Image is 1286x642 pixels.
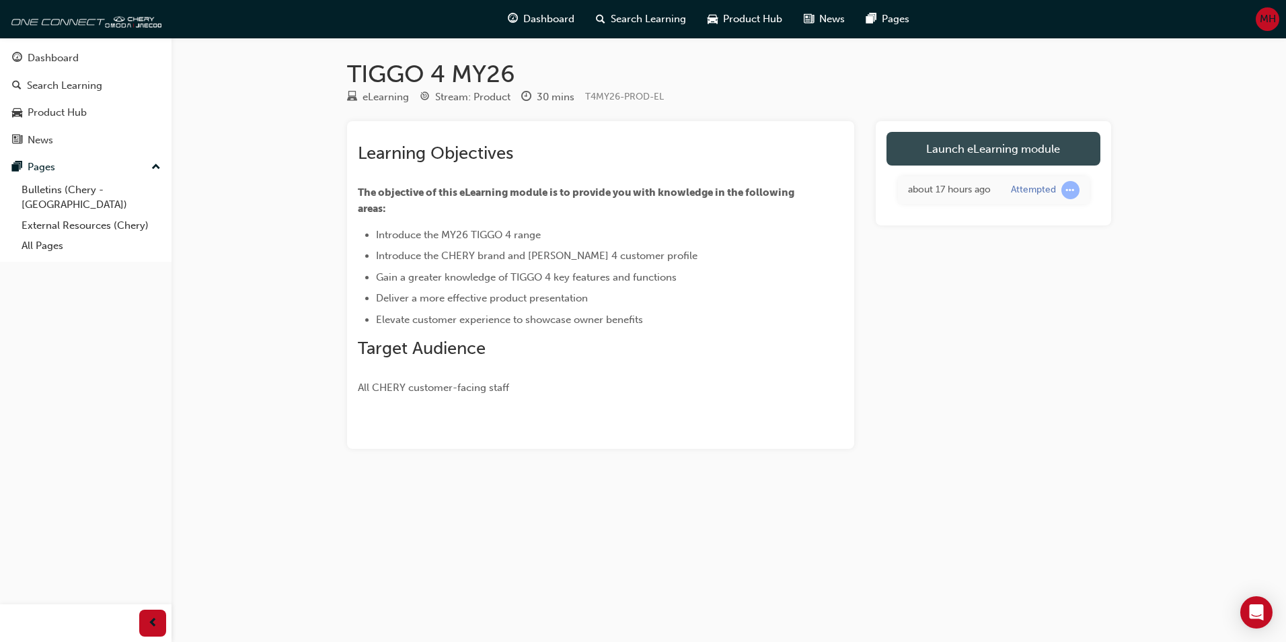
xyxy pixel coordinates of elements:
div: eLearning [363,90,409,105]
span: guage-icon [508,11,518,28]
span: MH [1260,11,1276,27]
h1: TIGGO 4 MY26 [347,59,1111,89]
a: pages-iconPages [856,5,920,33]
span: learningResourceType_ELEARNING-icon [347,92,357,104]
a: Search Learning [5,73,166,98]
span: search-icon [12,80,22,92]
button: Pages [5,155,166,180]
a: News [5,128,166,153]
div: Type [347,89,409,106]
a: car-iconProduct Hub [697,5,793,33]
span: Learning Objectives [358,143,513,164]
button: DashboardSearch LearningProduct HubNews [5,43,166,155]
span: up-icon [151,159,161,176]
a: Dashboard [5,46,166,71]
span: Product Hub [723,11,782,27]
span: The objective of this eLearning module is to provide you with knowledge in the following areas: [358,186,796,215]
a: Product Hub [5,100,166,125]
span: All CHERY customer-facing staff [358,382,509,394]
span: Introduce the MY26 TIGGO 4 range [376,229,541,241]
div: 30 mins [537,90,574,105]
img: oneconnect [7,5,161,32]
span: clock-icon [521,92,531,104]
div: News [28,133,53,148]
div: Pages [28,159,55,175]
a: Bulletins (Chery - [GEOGRAPHIC_DATA]) [16,180,166,215]
span: Learning resource code [585,91,664,102]
span: search-icon [596,11,605,28]
span: pages-icon [12,162,22,174]
a: search-iconSearch Learning [585,5,697,33]
span: car-icon [708,11,718,28]
a: news-iconNews [793,5,856,33]
span: Search Learning [611,11,686,27]
button: MH [1256,7,1279,31]
span: prev-icon [148,615,158,632]
span: Elevate customer experience to showcase owner benefits [376,314,643,326]
span: Target Audience [358,338,486,359]
span: news-icon [12,135,22,147]
span: learningRecordVerb_ATTEMPT-icon [1061,181,1080,199]
div: Search Learning [27,78,102,94]
div: Tue Aug 19 2025 14:26:12 GMT+1200 (New Zealand Standard Time) [908,182,991,198]
span: Dashboard [523,11,574,27]
div: Duration [521,89,574,106]
span: guage-icon [12,52,22,65]
div: Open Intercom Messenger [1240,596,1273,629]
a: External Resources (Chery) [16,215,166,236]
a: All Pages [16,236,166,256]
span: Introduce the CHERY brand and [PERSON_NAME] 4 customer profile [376,250,697,262]
div: Stream: Product [435,90,510,105]
span: news-icon [804,11,814,28]
span: Pages [882,11,909,27]
span: Deliver a more effective product presentation [376,292,588,304]
div: Product Hub [28,105,87,120]
div: Dashboard [28,50,79,66]
span: Gain a greater knowledge of TIGGO 4 key features and functions [376,271,677,283]
a: Launch eLearning module [886,132,1100,166]
div: Stream [420,89,510,106]
span: target-icon [420,92,430,104]
span: News [819,11,845,27]
div: Attempted [1011,184,1056,197]
a: guage-iconDashboard [497,5,585,33]
span: pages-icon [866,11,876,28]
span: car-icon [12,107,22,119]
